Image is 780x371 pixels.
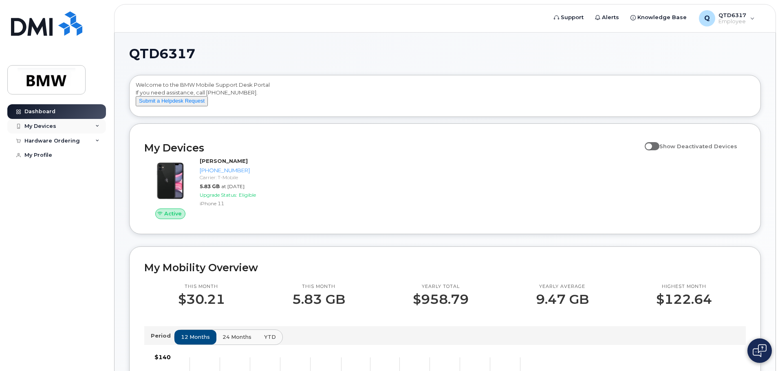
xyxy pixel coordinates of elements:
span: Eligible [239,192,256,198]
p: 9.47 GB [536,292,589,307]
h2: My Mobility Overview [144,261,746,274]
span: QTD6317 [129,48,195,60]
div: Carrier: T-Mobile [200,174,284,181]
img: Open chat [753,344,767,357]
p: 5.83 GB [292,292,345,307]
span: 24 months [223,333,251,341]
div: Welcome to the BMW Mobile Support Desk Portal If you need assistance, call [PHONE_NUMBER]. [136,81,754,114]
span: Active [164,210,182,217]
span: YTD [264,333,276,341]
a: Active[PERSON_NAME][PHONE_NUMBER]Carrier: T-Mobile5.83 GBat [DATE]Upgrade Status:EligibleiPhone 11 [144,157,287,219]
a: Submit a Helpdesk Request [136,97,208,104]
p: Highest month [656,283,712,290]
h2: My Devices [144,142,641,154]
span: 5.83 GB [200,183,220,189]
tspan: $140 [154,353,171,361]
span: Upgrade Status: [200,192,237,198]
button: Submit a Helpdesk Request [136,96,208,106]
strong: [PERSON_NAME] [200,158,248,164]
p: This month [292,283,345,290]
span: Show Deactivated Devices [659,143,737,149]
div: iPhone 11 [200,200,284,207]
p: Period [151,332,174,340]
div: [PHONE_NUMBER] [200,167,284,174]
p: This month [178,283,225,290]
p: Yearly average [536,283,589,290]
p: $122.64 [656,292,712,307]
p: Yearly total [413,283,469,290]
img: iPhone_11.jpg [151,161,190,200]
input: Show Deactivated Devices [645,138,651,145]
p: $958.79 [413,292,469,307]
p: $30.21 [178,292,225,307]
span: at [DATE] [221,183,245,189]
